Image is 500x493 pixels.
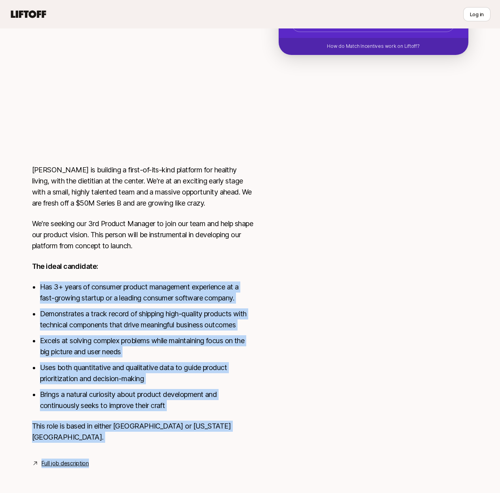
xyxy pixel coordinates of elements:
a: Full job description [42,459,89,468]
button: Log in [463,7,491,21]
strong: The ideal candidate: [32,262,98,270]
p: [PERSON_NAME] is building a first-of-its-kind platform for healthy living, with the dietitian at ... [32,164,253,209]
li: Demonstrates a track record of shipping high-quality products with technical components that driv... [40,308,253,331]
li: Brings a natural curiosity about product development and continuously seeks to improve their craft [40,389,253,411]
p: This role is based in either [GEOGRAPHIC_DATA] or [US_STATE][GEOGRAPHIC_DATA]. [32,421,253,443]
iframe: loom-embed [32,30,253,155]
li: Excels at solving complex problems while maintaining focus on the big picture and user needs [40,335,253,357]
p: How do Match Incentives work on Liftoff? [327,43,419,50]
p: We're seeking our 3rd Product Manager to join our team and help shape our product vision. This pe... [32,218,253,251]
li: Has 3+ years of consumer product management experience at a fast-growing startup or a leading con... [40,281,253,304]
li: Uses both quantitative and qualitative data to guide product prioritization and decision-making [40,362,253,384]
